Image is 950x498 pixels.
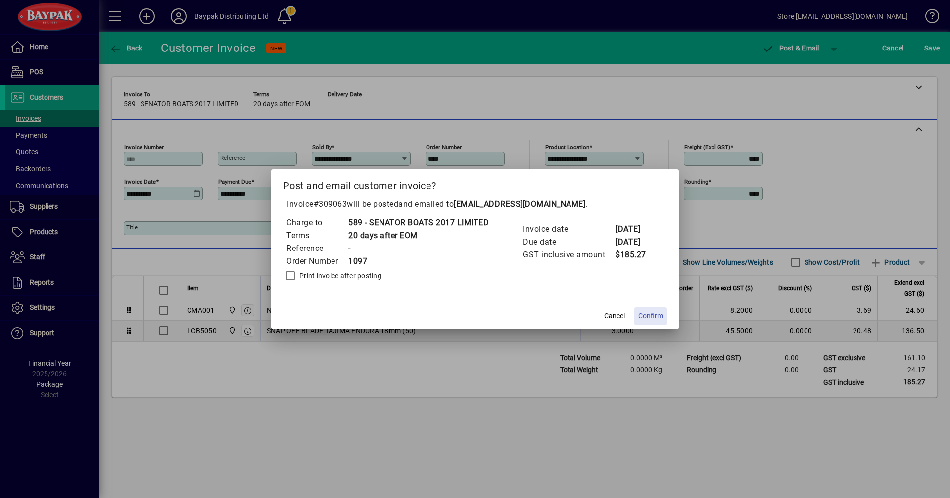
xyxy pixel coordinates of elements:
td: - [348,242,489,255]
td: Terms [286,229,348,242]
td: Charge to [286,216,348,229]
td: [DATE] [615,236,655,249]
td: Due date [522,236,615,249]
td: Invoice date [522,223,615,236]
span: and emailed to [398,199,585,209]
td: 1097 [348,255,489,268]
td: $185.27 [615,249,655,261]
td: [DATE] [615,223,655,236]
h2: Post and email customer invoice? [271,169,679,198]
button: Cancel [599,307,630,325]
button: Confirm [634,307,667,325]
span: #309063 [314,199,347,209]
td: 20 days after EOM [348,229,489,242]
td: GST inclusive amount [522,249,615,261]
td: Reference [286,242,348,255]
td: Order Number [286,255,348,268]
span: Confirm [638,311,663,321]
b: [EMAIL_ADDRESS][DOMAIN_NAME] [454,199,585,209]
span: Cancel [604,311,625,321]
td: 589 - SENATOR BOATS 2017 LIMITED [348,216,489,229]
p: Invoice will be posted . [283,199,667,210]
label: Print invoice after posting [297,271,381,281]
